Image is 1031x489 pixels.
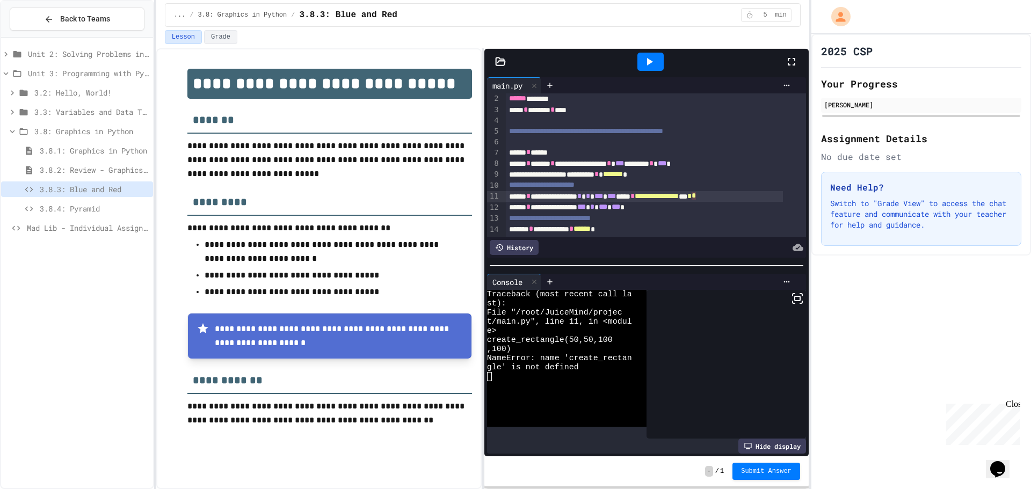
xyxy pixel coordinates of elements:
[487,191,500,202] div: 11
[487,80,528,91] div: main.py
[28,48,149,60] span: Unit 2: Solving Problems in Computer Science
[40,203,149,214] span: 3.8.4: Pyramid
[40,145,149,156] span: 3.8.1: Graphics in Python
[487,115,500,126] div: 4
[34,126,149,137] span: 3.8: Graphics in Python
[705,466,713,477] span: -
[487,335,613,345] span: create_rectangle(50,50,100
[487,326,497,335] span: e>
[28,68,149,79] span: Unit 3: Programming with Python
[198,11,287,19] span: 3.8: Graphics in Python
[487,169,500,180] div: 9
[487,224,500,235] div: 14
[60,13,110,25] span: Back to Teams
[34,87,149,98] span: 3.2: Hello, World!
[174,11,186,19] span: ...
[190,11,193,19] span: /
[720,467,724,476] span: 1
[487,180,500,191] div: 10
[487,137,500,148] div: 6
[27,222,149,233] span: Mad Lib - Individual Assignment
[34,106,149,118] span: 3.3: Variables and Data Types
[165,30,202,44] button: Lesson
[821,76,1021,91] h2: Your Progress
[487,202,500,213] div: 12
[830,181,1012,194] h3: Need Help?
[487,290,632,299] span: Traceback (most recent call la
[487,299,506,308] span: st):
[10,8,144,31] button: Back to Teams
[487,274,541,290] div: Console
[487,276,528,288] div: Console
[487,308,622,317] span: File "/root/JuiceMind/projec
[738,439,806,454] div: Hide display
[821,150,1021,163] div: No due date set
[487,317,632,326] span: t/main.py", line 11, in <modul
[715,467,719,476] span: /
[299,9,397,21] span: 3.8.3: Blue and Red
[830,198,1012,230] p: Switch to "Grade View" to access the chat feature and communicate with your teacher for help and ...
[487,363,579,372] span: gle' is not defined
[204,30,237,44] button: Grade
[487,158,500,169] div: 8
[487,213,500,224] div: 13
[824,100,1018,110] div: [PERSON_NAME]
[40,184,149,195] span: 3.8.3: Blue and Red
[820,4,853,29] div: My Account
[40,164,149,176] span: 3.8.2: Review - Graphics in Python
[487,126,500,137] div: 5
[821,131,1021,146] h2: Assignment Details
[942,399,1020,445] iframe: chat widget
[490,240,539,255] div: History
[775,11,787,19] span: min
[487,93,500,104] div: 2
[487,105,500,115] div: 3
[732,463,800,480] button: Submit Answer
[487,345,511,354] span: ,100)
[821,43,873,59] h1: 2025 CSP
[757,11,774,19] span: 5
[291,11,295,19] span: /
[487,77,541,93] div: main.py
[986,446,1020,478] iframe: chat widget
[487,354,632,363] span: NameError: name 'create_rectan
[4,4,74,68] div: Chat with us now!Close
[487,148,500,158] div: 7
[741,467,792,476] span: Submit Answer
